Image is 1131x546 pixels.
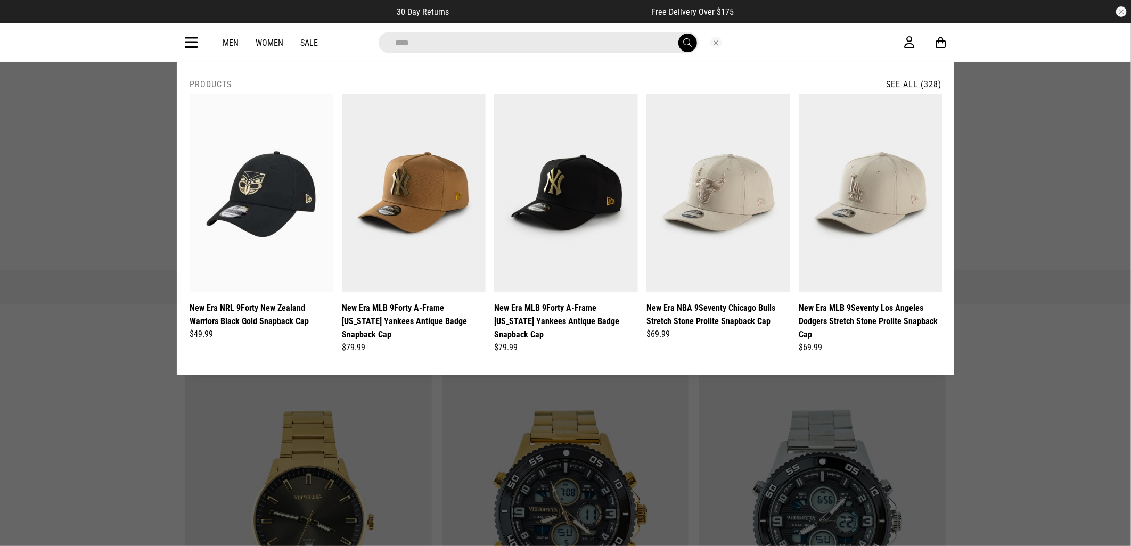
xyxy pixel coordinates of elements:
[190,301,333,328] a: New Era NRL 9Forty New Zealand Warriors Black Gold Snapback Cap
[646,94,790,292] img: New Era Nba 9seventy Chicago Bulls Stretch Stone Prolite Snapback Cap in Beige
[471,6,630,17] iframe: Customer reviews powered by Trustpilot
[710,37,722,48] button: Close search
[799,94,942,292] img: New Era Mlb 9seventy Los Angeles Dodgers Stretch Stone Prolite Snapback Cap in Beige
[300,38,318,48] a: Sale
[494,301,638,341] a: New Era MLB 9Forty A-Frame [US_STATE] Yankees Antique Badge Snapback Cap
[223,38,239,48] a: Men
[799,301,942,341] a: New Era MLB 9Seventy Los Angeles Dodgers Stretch Stone Prolite Snapback Cap
[646,328,790,341] div: $69.99
[494,94,638,292] img: New Era Mlb 9forty A-frame New York Yankees Antique Badge Snapback Cap in Black
[190,328,333,341] div: $49.99
[646,301,790,328] a: New Era NBA 9Seventy Chicago Bulls Stretch Stone Prolite Snapback Cap
[886,79,941,89] a: See All (328)
[256,38,283,48] a: Women
[397,7,449,17] span: 30 Day Returns
[342,341,486,354] div: $79.99
[494,341,638,354] div: $79.99
[190,79,232,89] h2: Products
[342,94,486,292] img: New Era Mlb 9forty A-frame New York Yankees Antique Badge Snapback Cap in Brown
[652,7,734,17] span: Free Delivery Over $175
[9,4,40,36] button: Open LiveChat chat widget
[190,94,333,292] img: New Era Nrl 9forty New Zealand Warriors Black Gold Snapback Cap in Black
[342,301,486,341] a: New Era MLB 9Forty A-Frame [US_STATE] Yankees Antique Badge Snapback Cap
[799,341,942,354] div: $69.99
